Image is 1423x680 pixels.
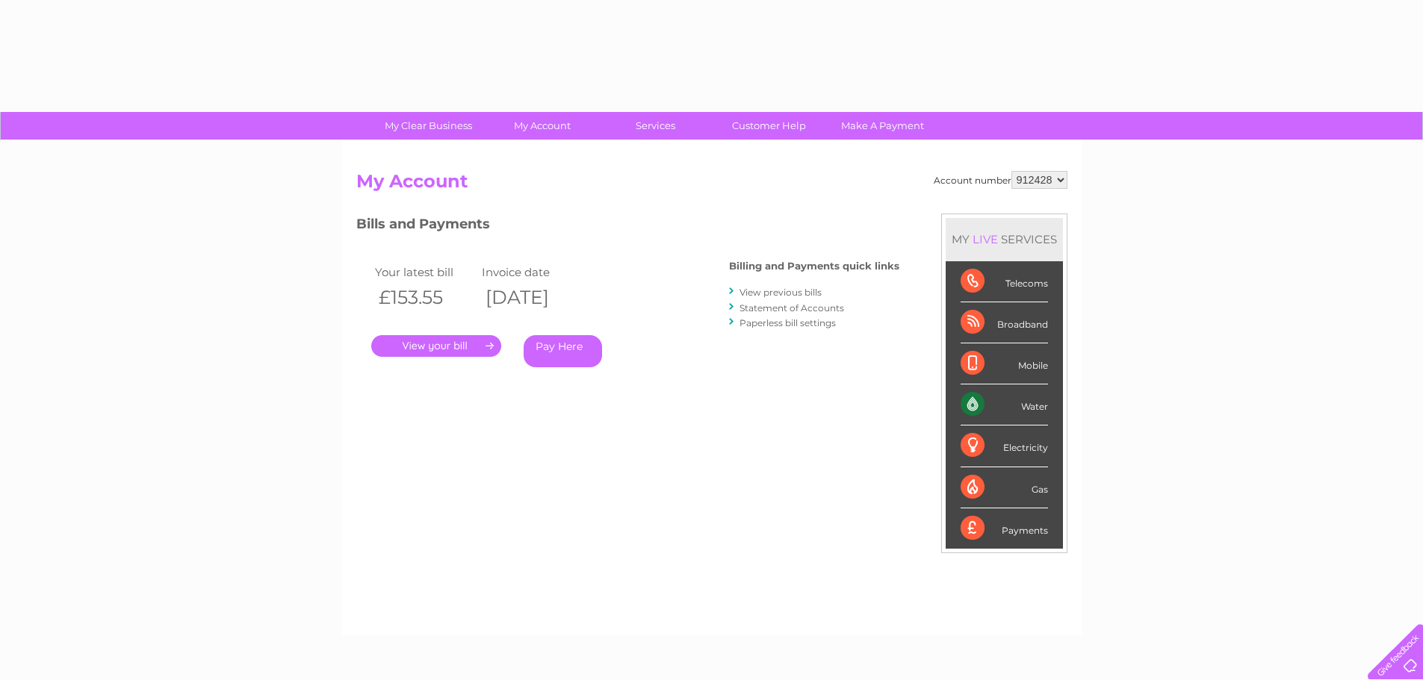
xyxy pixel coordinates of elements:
a: Pay Here [524,335,602,367]
a: . [371,335,501,357]
a: Services [594,112,717,140]
th: £153.55 [371,282,479,313]
a: Make A Payment [821,112,944,140]
td: Invoice date [478,262,586,282]
a: Statement of Accounts [740,302,844,314]
a: Paperless bill settings [740,317,836,328]
div: MY SERVICES [946,218,1063,261]
a: My Account [480,112,604,140]
h3: Bills and Payments [356,213,899,240]
div: Water [961,384,1048,425]
a: My Clear Business [367,112,490,140]
div: LIVE [970,232,1001,246]
th: [DATE] [478,282,586,313]
h2: My Account [356,171,1067,199]
div: Broadband [961,302,1048,343]
a: Customer Help [707,112,831,140]
a: View previous bills [740,287,822,298]
div: Payments [961,508,1048,549]
div: Electricity [961,425,1048,467]
div: Telecoms [961,261,1048,302]
div: Gas [961,467,1048,508]
h4: Billing and Payments quick links [729,261,899,272]
div: Mobile [961,343,1048,384]
div: Account number [934,171,1067,189]
td: Your latest bill [371,262,479,282]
